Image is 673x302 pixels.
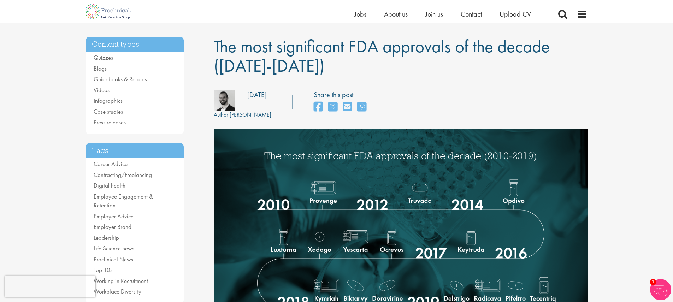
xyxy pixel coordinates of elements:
a: Press releases [94,118,126,126]
a: Employee Engagement & Retention [94,193,153,209]
a: Life Science news [94,244,134,252]
a: share on email [343,100,352,115]
a: Contact [461,10,482,19]
h3: Content types [86,37,184,52]
a: Contracting/Freelancing [94,171,152,179]
a: Guidebooks & Reports [94,75,147,83]
a: About us [384,10,408,19]
h3: Tags [86,143,184,158]
a: Top 10s [94,266,112,274]
a: Digital health [94,182,125,189]
a: Working in Recruitment [94,277,148,285]
label: Share this post [314,90,370,100]
a: Employer Brand [94,223,131,231]
span: Author: [214,111,230,118]
a: Leadership [94,234,119,242]
img: Chatbot [650,279,671,300]
a: share on facebook [314,100,323,115]
a: Join us [425,10,443,19]
a: Case studies [94,108,123,116]
a: Videos [94,86,110,94]
a: Workplace Diversity [94,288,141,295]
a: Proclinical News [94,255,133,263]
iframe: reCAPTCHA [5,276,95,297]
a: Jobs [354,10,366,19]
a: Upload CV [500,10,531,19]
a: Quizzes [94,54,113,61]
div: [PERSON_NAME] [214,111,271,119]
span: 1 [650,279,656,285]
a: Blogs [94,65,107,72]
a: share on twitter [328,100,337,115]
span: The most significant FDA approvals of the decade ([DATE]-[DATE]) [214,35,550,77]
a: Employer Advice [94,212,134,220]
a: Infographics [94,97,123,105]
img: 76d2c18e-6ce3-4617-eefd-08d5a473185b [214,90,235,111]
a: Career Advice [94,160,128,168]
div: [DATE] [247,90,267,100]
a: share on whats app [357,100,366,115]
